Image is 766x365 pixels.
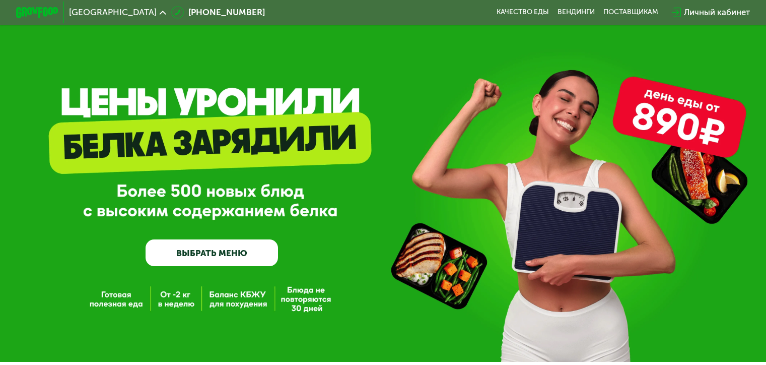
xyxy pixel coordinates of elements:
a: [PHONE_NUMBER] [171,6,265,19]
div: поставщикам [603,8,658,17]
span: [GEOGRAPHIC_DATA] [69,8,157,17]
div: Личный кабинет [684,6,750,19]
a: Вендинги [558,8,595,17]
a: ВЫБРАТЬ МЕНЮ [146,239,278,266]
a: Качество еды [497,8,549,17]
